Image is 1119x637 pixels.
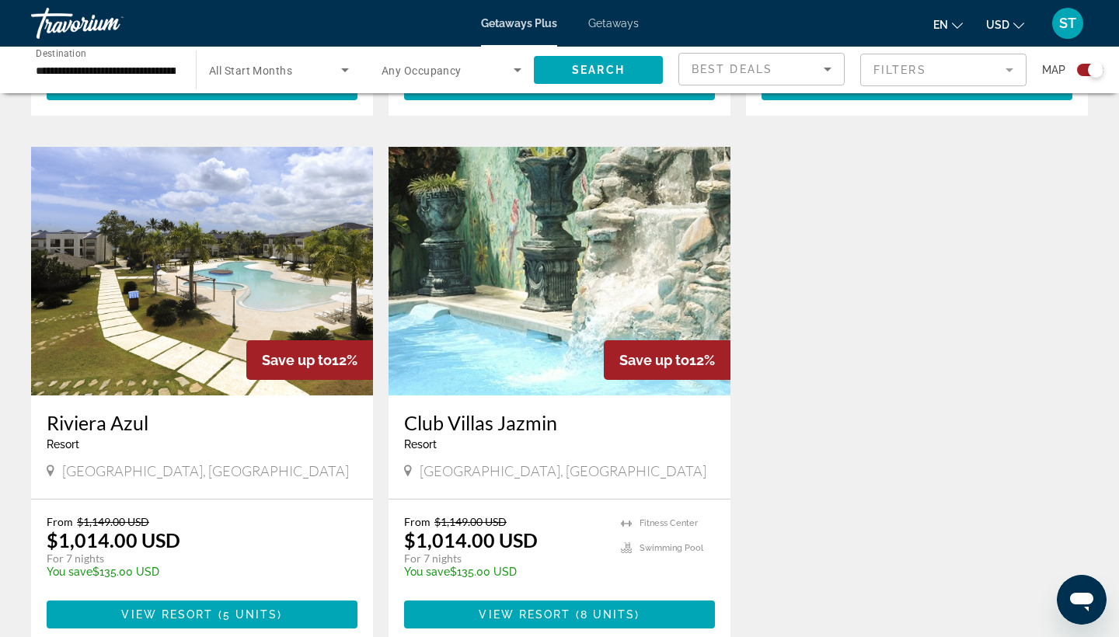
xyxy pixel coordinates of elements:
[404,566,450,578] span: You save
[47,600,357,628] button: View Resort(5 units)
[588,17,639,30] a: Getaways
[214,608,283,621] span: ( )
[434,515,507,528] span: $1,149.00 USD
[47,552,342,566] p: For 7 nights
[404,528,538,552] p: $1,014.00 USD
[762,72,1072,100] button: View Resort(12 units)
[47,566,342,578] p: $135.00 USD
[404,438,437,451] span: Resort
[47,566,92,578] span: You save
[382,64,462,77] span: Any Occupancy
[47,528,180,552] p: $1,014.00 USD
[31,3,186,44] a: Travorium
[1048,7,1088,40] button: User Menu
[619,352,689,368] span: Save up to
[404,411,715,434] a: Club Villas Jazmin
[223,608,278,621] span: 5 units
[640,543,703,553] span: Swimming Pool
[1042,59,1065,81] span: Map
[640,518,698,528] span: Fitness Center
[404,600,715,628] button: View Resort(8 units)
[47,438,79,451] span: Resort
[36,47,86,58] span: Destination
[479,608,570,621] span: View Resort
[571,608,640,621] span: ( )
[389,147,730,395] img: 1830O01L.jpg
[404,515,431,528] span: From
[404,566,605,578] p: $135.00 USD
[692,63,772,75] span: Best Deals
[534,56,663,84] button: Search
[420,462,706,479] span: [GEOGRAPHIC_DATA], [GEOGRAPHIC_DATA]
[481,17,557,30] a: Getaways Plus
[262,352,332,368] span: Save up to
[404,552,605,566] p: For 7 nights
[986,13,1024,36] button: Change currency
[1057,575,1107,625] iframe: Button to launch messaging window
[604,340,730,380] div: 12%
[47,411,357,434] a: Riviera Azul
[77,515,149,528] span: $1,149.00 USD
[121,608,213,621] span: View Resort
[246,340,373,380] div: 12%
[572,64,625,76] span: Search
[986,19,1009,31] span: USD
[62,462,349,479] span: [GEOGRAPHIC_DATA], [GEOGRAPHIC_DATA]
[1059,16,1076,31] span: ST
[580,608,636,621] span: 8 units
[31,147,373,395] img: DR63O01X.jpg
[404,72,715,100] button: View Resort(13 units)
[209,64,292,77] span: All Start Months
[692,60,831,78] mat-select: Sort by
[933,19,948,31] span: en
[47,72,357,100] button: View Resort(40 units)
[933,13,963,36] button: Change language
[860,53,1027,87] button: Filter
[47,515,73,528] span: From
